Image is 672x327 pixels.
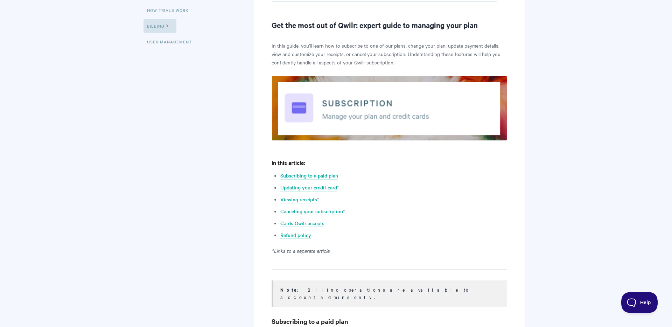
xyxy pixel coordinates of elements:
[280,172,338,180] a: Subscribing to a paid plan
[280,196,317,203] a: Viewing receipts
[280,286,297,293] strong: Note
[272,41,507,67] p: In this guide, you'll learn how to subscribe to one of our plans, change your plan, update paymen...
[280,231,311,239] a: Refund policy
[272,159,305,166] strong: In this article:
[147,35,197,49] a: User Management
[280,208,343,215] a: Canceling your subscription
[272,76,507,141] img: file-4sbU5e31Hi.png
[621,292,658,313] iframe: Toggle Customer Support
[272,316,507,326] h3: Subscribing to a paid plan
[272,20,478,30] strong: Get the most out of Qwilr: expert guide to managing your plan
[143,19,176,33] a: Billing
[280,220,324,227] a: Cards Qwilr accepts
[147,3,194,17] a: How Trials Work
[280,184,337,192] a: Updating your credit card
[280,286,498,301] div: : Billing operations are available to account admins only.
[274,247,330,254] em: Links to a separate article.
